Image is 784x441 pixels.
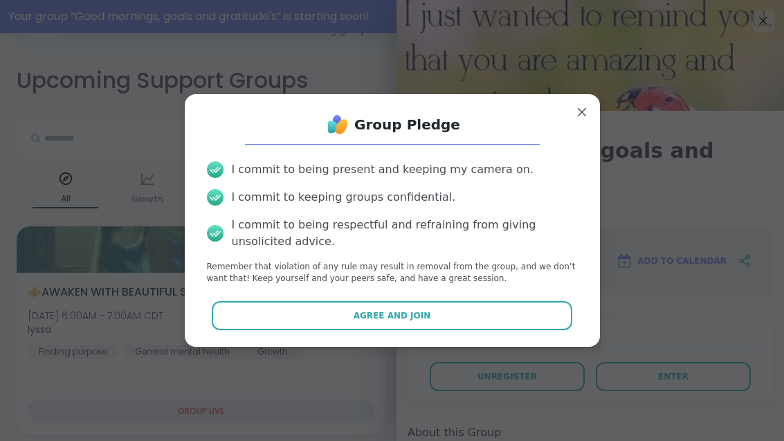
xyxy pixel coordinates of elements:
button: Agree and Join [212,301,572,330]
div: I commit to being respectful and refraining from giving unsolicited advice. [232,217,578,250]
div: I commit to being present and keeping my camera on. [232,161,534,178]
img: ShareWell Logo [324,111,352,138]
h1: Group Pledge [354,115,460,134]
div: I commit to keeping groups confidential. [232,189,456,206]
span: Agree and Join [354,309,431,322]
p: Remember that violation of any rule may result in removal from the group, and we don’t want that!... [207,261,578,285]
